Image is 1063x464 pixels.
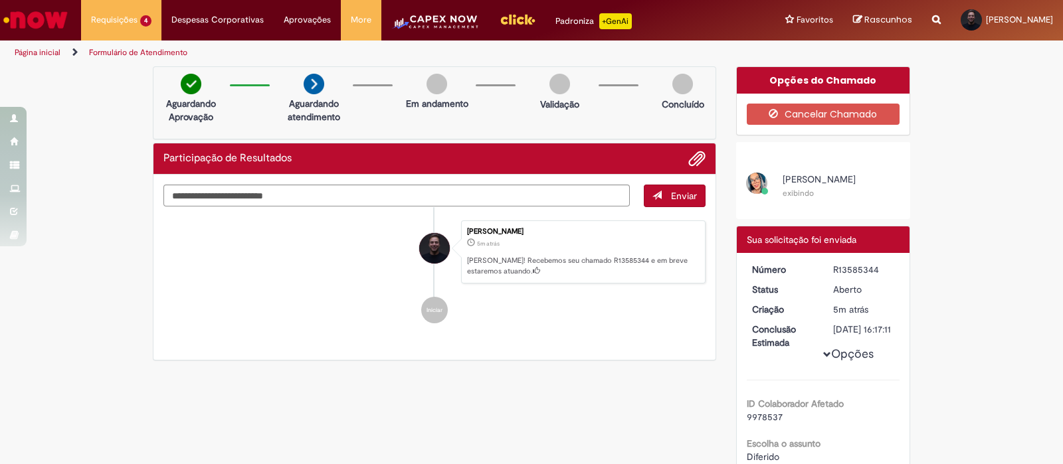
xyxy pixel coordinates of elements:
[10,40,699,65] ul: Trilhas de página
[599,13,632,29] p: +GenAi
[467,228,698,236] div: [PERSON_NAME]
[351,13,371,27] span: More
[833,303,868,315] time: 01/10/2025 11:17:07
[140,15,151,27] span: 4
[282,97,346,123] p: Aguardando atendimento
[737,67,910,94] div: Opções do Chamado
[747,437,821,449] b: Escolha o assunto
[833,323,895,336] div: [DATE] 16:17:11
[986,14,1053,25] span: [PERSON_NAME]
[742,263,824,276] dt: Número
[477,240,500,248] time: 01/10/2025 11:17:07
[163,153,292,165] h2: Participação de Resultados Histórico de tíquete
[540,98,579,111] p: Validação
[391,13,480,40] img: CapexLogo5.png
[89,47,187,58] a: Formulário de Atendimento
[163,207,706,337] ul: Histórico de tíquete
[427,74,447,94] img: img-circle-grey.png
[747,234,856,246] span: Sua solicitação foi enviada
[797,13,833,27] span: Favoritos
[181,74,201,94] img: check-circle-green.png
[742,323,824,349] dt: Conclusão Estimada
[91,13,138,27] span: Requisições
[1,7,70,33] img: ServiceNow
[742,303,824,316] dt: Criação
[500,9,535,29] img: click_logo_yellow_360x200.png
[747,398,844,410] b: ID Colaborador Afetado
[742,283,824,296] dt: Status
[644,185,706,207] button: Enviar
[163,185,630,207] textarea: Digite sua mensagem aqui...
[304,74,324,94] img: arrow-next.png
[671,190,697,202] span: Enviar
[284,13,331,27] span: Aprovações
[406,97,468,110] p: Em andamento
[783,188,814,198] small: exibindo
[688,150,706,167] button: Adicionar anexos
[477,240,500,248] span: 5m atrás
[833,263,895,276] div: R13585344
[747,104,900,125] button: Cancelar Chamado
[467,256,698,276] p: [PERSON_NAME]! Recebemos seu chamado R13585344 e em breve estaremos atuando.
[833,303,895,316] div: 01/10/2025 11:17:07
[419,233,450,264] div: Lucas De Castro Oliveira
[555,13,632,29] div: Padroniza
[783,173,856,185] span: [PERSON_NAME]
[853,14,912,27] a: Rascunhos
[163,220,706,284] li: Lucas De Castro Oliveira
[864,13,912,26] span: Rascunhos
[747,411,783,423] span: 9978537
[662,98,704,111] p: Concluído
[159,97,223,123] p: Aguardando Aprovação
[747,451,779,463] span: Diferido
[833,303,868,315] span: 5m atrás
[15,47,60,58] a: Página inicial
[672,74,693,94] img: img-circle-grey.png
[549,74,570,94] img: img-circle-grey.png
[833,283,895,296] div: Aberto
[171,13,264,27] span: Despesas Corporativas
